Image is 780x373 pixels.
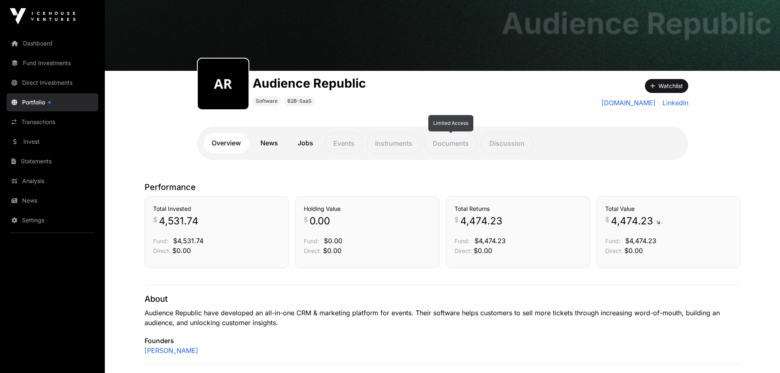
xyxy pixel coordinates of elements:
span: B2B-SaaS [287,98,312,104]
a: Jobs [289,133,321,154]
a: [PERSON_NAME] [145,346,198,355]
img: audience-republic334.png [201,62,245,106]
button: Watchlist [645,79,688,93]
span: Direct: [454,247,472,254]
img: Icehouse Ventures Logo [10,8,75,25]
span: $0.00 [474,246,492,255]
span: $ [605,215,609,224]
a: Direct Investments [7,74,98,92]
span: Fund: [454,237,470,244]
p: Founders [145,336,741,346]
span: $4,474.23 [625,237,656,245]
h3: Holding Value [304,205,431,213]
span: 0.00 [310,215,330,228]
span: Fund: [153,237,168,244]
h3: Total Returns [454,205,581,213]
a: LinkedIn [659,98,688,108]
div: Limited Access [428,115,473,131]
span: Direct: [605,247,623,254]
a: Dashboard [7,34,98,52]
p: Events [325,133,363,154]
a: Portfolio [7,93,98,111]
a: Analysis [7,172,98,190]
span: $0.00 [624,246,643,255]
p: About [145,293,741,305]
span: Fund: [304,237,319,244]
a: Invest [7,133,98,151]
span: $ [153,215,157,224]
p: Audience Republic have developed an all-in-one CRM & marketing platform for events. Their softwar... [145,308,741,328]
span: $0.00 [172,246,191,255]
span: 4,531.74 [159,215,199,228]
a: Fund Investments [7,54,98,72]
h3: Total Invested [153,205,280,213]
span: $ [304,215,308,224]
span: $0.00 [323,246,341,255]
p: Performance [145,181,741,193]
h3: Total Value [605,205,732,213]
span: Fund: [605,237,620,244]
a: Settings [7,211,98,229]
a: Overview [203,133,249,154]
a: Transactions [7,113,98,131]
nav: Tabs [203,133,682,154]
span: Direct: [153,247,171,254]
a: Statements [7,152,98,170]
p: Instruments [366,133,421,154]
h1: Audience Republic [253,76,366,90]
span: $0.00 [324,237,342,245]
span: $4,474.23 [475,237,506,245]
span: Direct: [304,247,321,254]
span: 4,474.23 [611,215,663,228]
a: News [252,133,286,154]
span: $4,531.74 [173,237,203,245]
a: News [7,192,98,210]
p: Discussion [481,133,533,154]
iframe: Chat Widget [739,334,780,373]
h1: Audience Republic [502,9,772,38]
span: 4,474.23 [460,215,502,228]
span: $ [454,215,459,224]
a: [DOMAIN_NAME] [601,98,656,108]
p: Documents [424,133,477,154]
span: Software [256,98,278,104]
